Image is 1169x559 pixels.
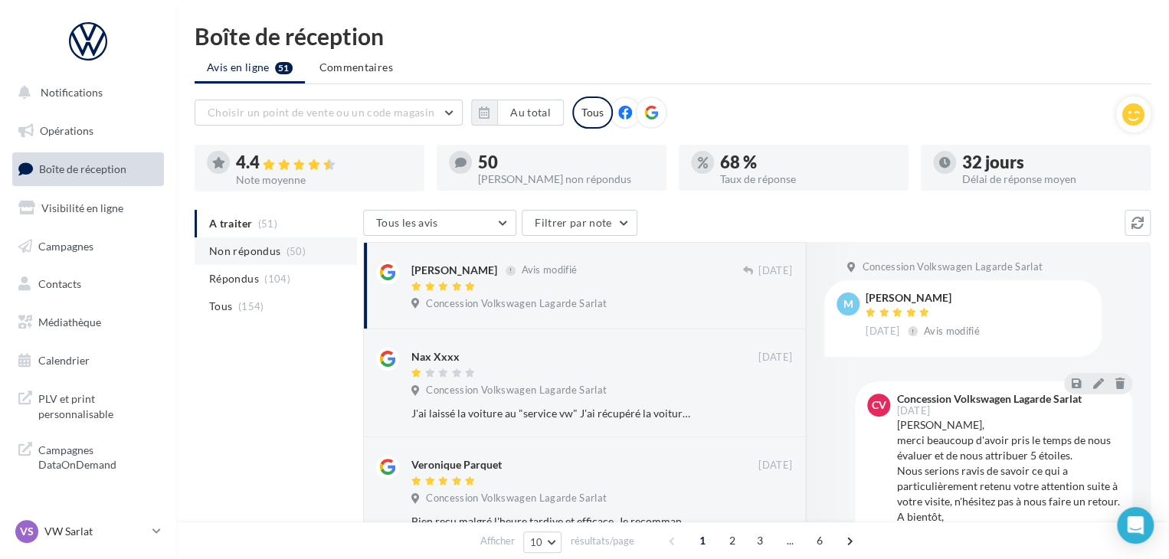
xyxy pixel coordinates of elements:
[758,264,792,278] span: [DATE]
[9,433,167,479] a: Campagnes DataOnDemand
[720,154,896,171] div: 68 %
[38,440,158,472] span: Campagnes DataOnDemand
[9,152,167,185] a: Boîte de réception
[862,260,1043,274] span: Concession Volkswagen Lagarde Sarlat
[38,315,101,329] span: Médiathèque
[9,382,167,427] a: PLV et print personnalisable
[9,230,167,263] a: Campagnes
[872,397,886,413] span: CV
[319,60,393,74] span: Commentaires
[38,354,90,367] span: Calendrier
[480,534,515,548] span: Afficher
[478,154,654,171] div: 50
[843,296,853,312] span: M
[962,154,1138,171] div: 32 jours
[478,174,654,185] div: [PERSON_NAME] non répondus
[411,263,497,278] div: [PERSON_NAME]
[896,417,1120,555] div: [PERSON_NAME], merci beaucoup d'avoir pris le temps de nous évaluer et de nous attribuer 5 étoile...
[39,162,126,175] span: Boîte de réception
[411,349,460,364] div: Nax Xxxx
[264,273,290,285] span: (104)
[9,77,161,109] button: Notifications
[411,457,502,472] div: Veronique Parquet
[572,96,613,129] div: Tous
[426,492,607,505] span: Concession Volkswagen Lagarde Sarlat
[12,517,164,546] a: VS VW Sarlat
[209,299,232,314] span: Tous
[471,100,564,126] button: Au total
[195,100,463,126] button: Choisir un point de vente ou un code magasin
[497,100,564,126] button: Au total
[38,388,158,421] span: PLV et print personnalisable
[521,264,577,276] span: Avis modifié
[38,277,81,290] span: Contacts
[9,192,167,224] a: Visibilité en ligne
[287,245,306,257] span: (50)
[522,210,637,236] button: Filtrer par note
[236,175,412,185] div: Note moyenne
[426,384,607,397] span: Concession Volkswagen Lagarde Sarlat
[20,524,34,539] span: VS
[523,531,562,553] button: 10
[758,351,792,364] span: [DATE]
[778,528,802,553] span: ...
[896,406,930,416] span: [DATE]
[411,514,693,529] div: Bien reçu malgré l'heure tardive et efficace. Je recommande
[208,106,434,119] span: Choisir un point de vente ou un code magasin
[209,244,280,259] span: Non répondus
[40,124,93,137] span: Opérations
[896,394,1081,404] div: Concession Volkswagen Lagarde Sarlat
[376,216,438,229] span: Tous les avis
[530,536,543,548] span: 10
[720,174,896,185] div: Taux de réponse
[807,528,832,553] span: 6
[758,459,792,472] span: [DATE]
[9,115,167,147] a: Opérations
[748,528,772,553] span: 3
[238,300,264,312] span: (154)
[720,528,745,553] span: 2
[426,297,607,311] span: Concession Volkswagen Lagarde Sarlat
[38,239,93,252] span: Campagnes
[41,86,103,99] span: Notifications
[44,524,146,539] p: VW Sarlat
[962,174,1138,185] div: Délai de réponse moyen
[570,534,634,548] span: résultats/page
[924,325,980,337] span: Avis modifié
[195,25,1151,47] div: Boîte de réception
[9,268,167,300] a: Contacts
[363,210,516,236] button: Tous les avis
[866,293,983,303] div: [PERSON_NAME]
[1117,507,1154,544] div: Open Intercom Messenger
[9,306,167,338] a: Médiathèque
[209,271,259,286] span: Répondus
[9,345,167,377] a: Calendrier
[690,528,715,553] span: 1
[411,406,693,421] div: J'ai laissé la voiture au "service vw" J'ai récupéré la voiture dans laquelle les pièces sont sur...
[41,201,123,214] span: Visibilité en ligne
[236,154,412,172] div: 4.4
[866,325,899,338] span: [DATE]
